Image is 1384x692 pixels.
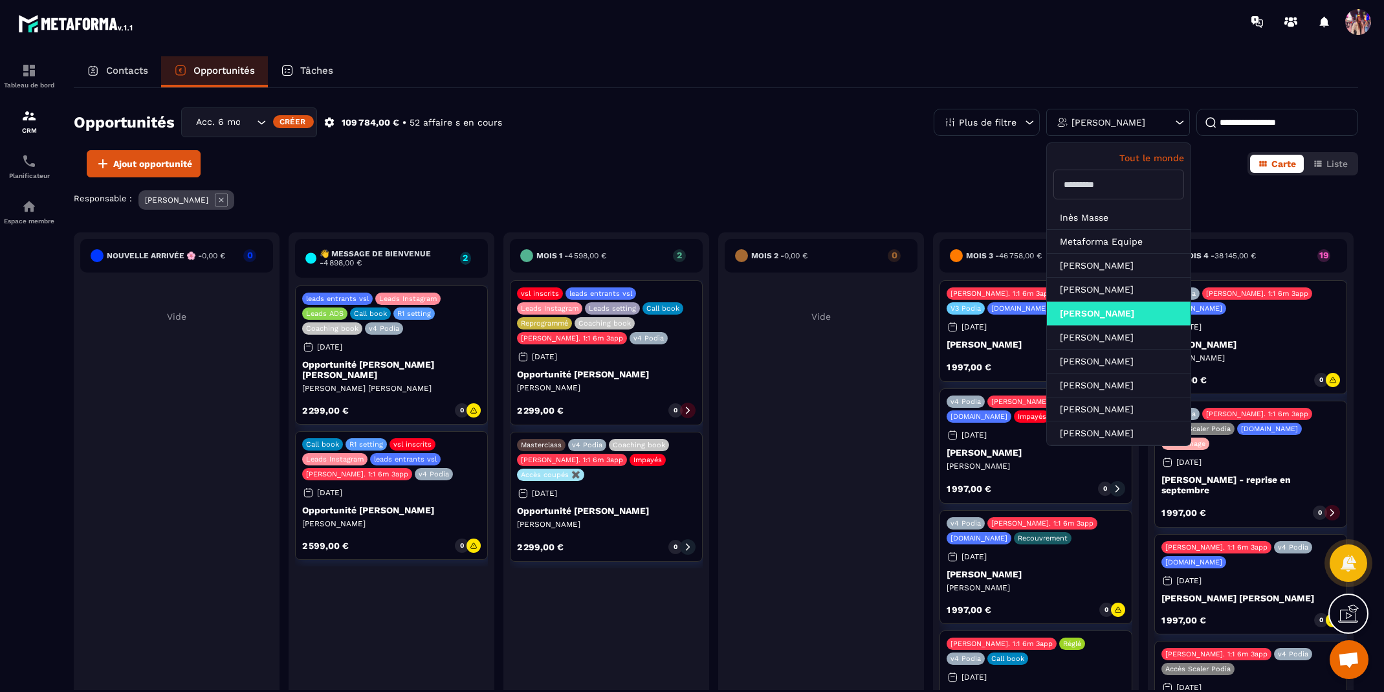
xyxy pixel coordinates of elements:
[1047,421,1191,445] li: [PERSON_NAME]
[1330,640,1368,679] a: Ouvrir le chat
[950,640,1053,648] p: [PERSON_NAME]. 1:1 6m 3app
[532,489,557,498] p: [DATE]
[517,383,696,393] p: [PERSON_NAME]
[1047,278,1191,302] li: [PERSON_NAME]
[202,251,225,260] span: 0,00 €
[306,455,364,463] p: Leads Instagram
[320,249,454,267] h6: 👋 Message de Bienvenue -
[1214,251,1256,260] span: 38 145,00 €
[1278,543,1308,552] p: v4 Podia
[21,63,37,78] img: formation
[181,107,317,137] div: Search for option
[947,484,991,493] p: 1 997,00 €
[1161,593,1340,603] p: [PERSON_NAME] [PERSON_NAME]
[1176,576,1202,585] p: [DATE]
[991,304,1048,313] p: [DOMAIN_NAME]
[21,153,37,169] img: scheduler
[18,12,135,35] img: logo
[1161,339,1340,350] p: [PERSON_NAME]
[950,304,981,313] p: V3 Podia
[21,199,37,214] img: automations
[460,253,471,262] p: 2
[517,369,696,379] p: Opportunité [PERSON_NAME]
[1206,289,1308,298] p: [PERSON_NAME]. 1:1 6m 3app
[113,157,192,170] span: Ajout opportunité
[3,127,55,134] p: CRM
[243,251,256,260] p: 0
[306,295,369,303] p: leads entrants vsl
[947,605,991,614] p: 1 997,00 €
[302,383,481,394] p: [PERSON_NAME] [PERSON_NAME]
[950,534,1007,542] p: [DOMAIN_NAME]
[107,251,225,260] h6: Nouvelle arrivée 🌸 -
[21,108,37,124] img: formation
[369,324,399,333] p: v4 Podia
[306,440,339,449] p: Call book
[521,304,578,313] p: Leads Instagram
[888,251,901,260] p: 0
[589,304,636,313] p: Leads setting
[613,441,665,449] p: Coaching book
[1165,558,1222,566] p: [DOMAIN_NAME]
[950,397,981,406] p: v4 Podia
[1071,118,1145,127] p: [PERSON_NAME]
[1047,254,1191,278] li: [PERSON_NAME]
[947,447,1125,458] p: [PERSON_NAME]
[1047,350,1191,374] li: [PERSON_NAME]
[1103,484,1107,493] p: 0
[302,519,481,529] p: [PERSON_NAME]
[1063,640,1081,648] p: Réglé
[74,56,161,87] a: Contacts
[966,251,1042,260] h6: Mois 3 -
[3,98,55,144] a: formationformationCRM
[241,115,254,129] input: Search for option
[725,311,917,322] p: Vide
[393,440,432,449] p: vsl inscrits
[517,406,564,415] p: 2 299,00 €
[397,309,431,318] p: R1 setting
[991,397,1093,406] p: [PERSON_NAME]. 1:1 6m 3app
[1181,251,1256,260] h6: Mois 4 -
[419,470,449,478] p: v4 Podia
[947,461,1125,471] p: [PERSON_NAME]
[950,289,1053,298] p: [PERSON_NAME]. 1:1 6m 3app
[354,309,387,318] p: Call book
[145,195,208,205] p: [PERSON_NAME]
[1319,616,1323,625] p: 0
[349,440,383,449] p: R1 setting
[306,324,358,333] p: Coaching book
[306,470,408,478] p: [PERSON_NAME]. 1:1 6m 3app
[1176,683,1202,692] p: [DATE]
[959,118,1016,127] p: Plus de filtre
[961,673,987,682] p: [DATE]
[950,412,1007,421] p: [DOMAIN_NAME]
[1047,326,1191,350] li: [PERSON_NAME]
[1104,605,1108,614] p: 0
[517,519,696,530] p: [PERSON_NAME]
[521,456,623,464] p: [PERSON_NAME]. 1:1 6m 3app
[87,150,201,177] button: Ajout opportunité
[410,117,502,129] p: 52 affaire s en cours
[3,189,55,234] a: automationsautomationsEspace membre
[1161,353,1340,363] p: [PERSON_NAME]
[572,441,602,449] p: v4 Podia
[751,251,807,260] h6: Mois 2 -
[1206,410,1308,418] p: [PERSON_NAME]. 1:1 6m 3app
[1161,616,1206,625] p: 1 997,00 €
[1018,412,1046,421] p: Impayés
[306,309,344,318] p: Leads ADS
[961,322,987,331] p: [DATE]
[991,654,1024,663] p: Call book
[784,251,807,260] span: 0,00 €
[569,289,632,298] p: leads entrants vsl
[1018,534,1068,542] p: Recouvrement
[317,488,342,497] p: [DATE]
[646,304,679,313] p: Call book
[1176,458,1202,467] p: [DATE]
[1165,543,1268,552] p: [PERSON_NAME]. 1:1 6m 3app
[1319,375,1323,385] p: 0
[674,406,677,415] p: 0
[1165,650,1268,658] p: [PERSON_NAME]. 1:1 6m 3app
[568,251,606,260] span: 4 598,00 €
[302,406,349,415] p: 2 299,00 €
